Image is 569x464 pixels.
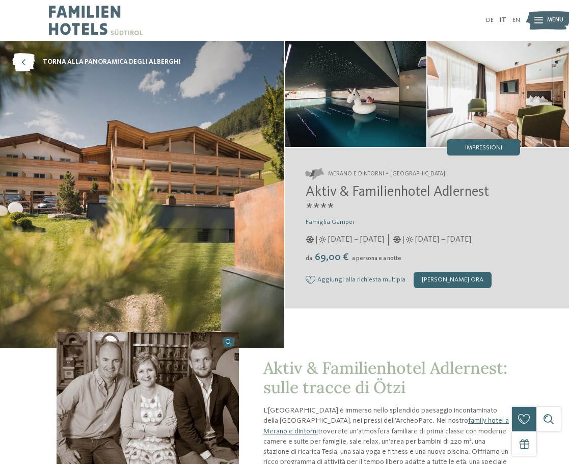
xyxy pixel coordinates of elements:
a: EN [512,17,520,23]
span: Aktiv & Familienhotel Adlernest: sulle tracce di Ötzi [263,357,507,398]
span: Menu [547,16,563,24]
span: torna alla panoramica degli alberghi [43,58,181,67]
img: Il family hotel a Merano e dintorni con una marcia in più [285,41,427,147]
i: Orario d’apertura tutto l'anno [306,236,314,243]
span: [DATE] – [DATE] [328,234,384,245]
i: Orario d’apertura tutto l'anno [403,236,413,243]
a: family hotel a Merano e dintorni [263,417,509,434]
span: da [306,255,312,262]
i: Orario d’apertura tutto l'anno [316,236,326,243]
span: [DATE] – [DATE] [415,234,471,245]
span: Merano e dintorni – [GEOGRAPHIC_DATA] [328,170,445,178]
span: Impressioni [465,145,502,151]
span: 69,00 € [313,252,351,263]
i: Orario d’apertura tutto l'anno [393,236,401,243]
span: Famiglia Gamper [306,219,355,225]
a: DE [486,17,494,23]
span: a persona e a notte [352,255,401,262]
span: Aggiungi alla richiesta multipla [317,276,405,283]
div: [PERSON_NAME] ora [414,272,492,288]
img: Il family hotel a Merano e dintorni con una marcia in più [427,41,569,147]
a: torna alla panoramica degli alberghi [12,53,181,71]
span: Aktiv & Familienhotel Adlernest **** [306,185,489,217]
a: IT [500,17,506,23]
